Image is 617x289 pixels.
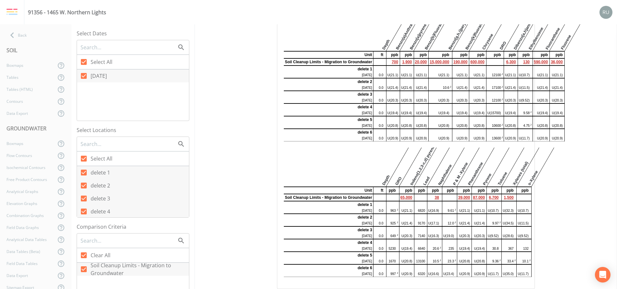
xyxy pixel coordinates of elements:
[284,58,373,66] th: Soil Cleanup Limits - Migration to Groundwater
[91,208,110,215] span: delete 4
[427,271,439,277] td: U(16.6)
[472,208,485,214] td: U(21.1)
[550,136,563,141] td: U(20.9)
[373,98,384,103] td: 0.0
[77,126,189,134] label: Select Locations
[414,271,425,277] td: 6320
[504,98,516,103] td: U(20.3)
[530,111,532,114] sup: J
[452,58,468,66] th: 190,000
[429,85,450,91] td: 10.6
[518,85,530,91] td: U(11.5)
[80,236,177,245] input: Search...
[457,246,470,252] td: U(19.4)
[504,72,516,78] td: U(21.1)
[502,123,503,126] sup: J
[373,136,384,141] td: 0.0
[91,155,112,163] span: Select All
[533,110,548,116] td: U(19.4)
[386,259,396,264] td: 1670
[414,51,427,58] th: ppb
[414,58,427,66] th: 20,000
[284,103,373,110] td: delete 4
[455,208,456,211] sup: J
[284,208,373,214] td: [DATE]
[399,194,412,201] th: 65,000
[80,140,177,148] input: Search...
[414,85,427,91] td: U(21.4)
[427,208,439,214] td: U(16.9)
[504,58,516,66] th: 6,300
[487,194,499,201] th: 6,700
[397,221,398,224] sup: J
[284,116,373,123] td: delete 5
[504,136,516,141] td: U(20.9)
[487,271,499,277] td: U(11.7)
[452,85,468,91] td: U(21.4)
[472,187,485,194] th: ppb
[284,187,373,194] th: Unit
[487,259,499,264] td: 9.36
[472,259,485,264] td: U(20.8)
[487,233,499,239] td: U(9.52)
[469,72,485,78] td: U(21.1)
[486,136,501,141] td: 13600
[373,208,384,214] td: 0.0
[442,208,454,214] td: 9.61
[442,246,454,252] td: 235
[386,221,396,226] td: 925
[429,51,450,58] th: ppb
[472,233,485,239] td: U(20.3)
[6,8,18,16] img: logo
[284,85,373,91] td: [DATE]
[528,145,553,186] span: o-Xylene
[455,221,456,224] sup: J
[486,72,501,78] td: 12100
[284,233,373,239] td: [DATE]
[414,221,425,226] td: 9170
[397,234,398,236] sup: J
[502,136,503,139] sup: J
[386,98,398,103] td: U(20.3)
[399,233,412,239] td: U(20.3)
[518,72,530,78] td: U(10.7)
[414,110,427,116] td: U(19.4)
[414,233,425,239] td: 7140
[550,98,563,103] td: U(20.3)
[504,123,516,129] td: U(20.8)
[427,233,439,239] td: U(16.3)
[502,221,514,226] td: U(34.5)
[502,233,514,239] td: U(28.6)
[533,51,548,58] th: ppb
[442,187,454,194] th: ppb
[284,214,373,221] td: delete 2
[502,73,503,76] sup: J
[517,259,529,264] td: 10.1
[399,187,412,194] th: ppb
[502,246,514,252] td: 367
[373,110,384,116] td: 0.0
[517,271,529,277] td: U(11.7)
[517,246,529,252] td: 132
[284,98,373,103] td: [DATE]
[530,123,532,126] sup: J
[518,123,530,129] td: 4.75
[386,136,398,141] td: U(20.9)
[427,187,439,194] th: ppb
[502,85,503,88] sup: J
[442,233,454,239] td: U(19.0)
[386,85,398,91] td: U(21.4)
[414,208,425,214] td: 6820
[457,259,470,264] td: U(20.8)
[472,221,485,226] td: U(21.4)
[499,259,501,262] sup: J
[550,72,563,78] td: U(21.1)
[502,187,514,194] th: ppb
[373,246,384,252] td: 0.0
[400,110,412,116] td: U(19.4)
[517,233,529,239] td: U(9.52)
[502,98,503,101] sup: J
[284,226,373,233] td: delete 3
[284,91,373,98] td: delete 3
[472,246,485,252] td: U(19.4)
